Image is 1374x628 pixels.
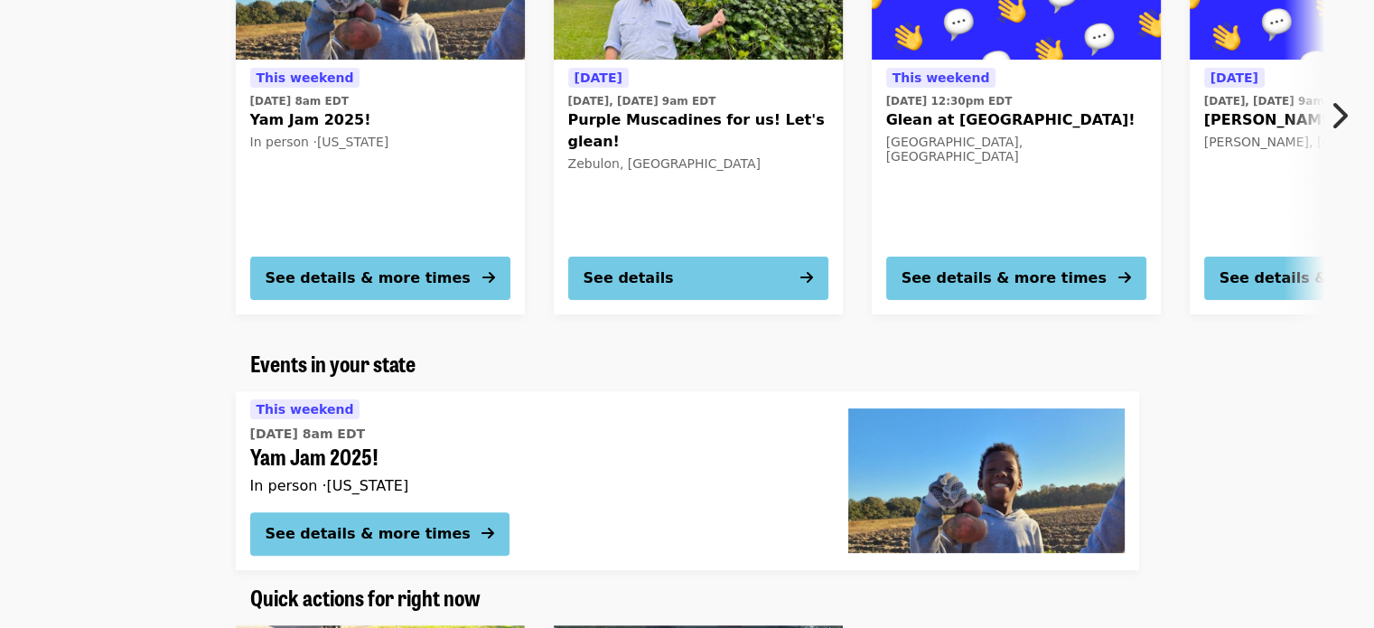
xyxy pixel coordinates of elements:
[568,257,828,300] button: See details
[266,267,471,289] div: See details & more times
[1314,90,1374,141] button: Next item
[1118,269,1131,286] i: arrow-right icon
[250,109,510,131] span: Yam Jam 2025!
[250,444,819,470] span: Yam Jam 2025!
[800,269,813,286] i: arrow-right icon
[886,109,1146,131] span: Glean at [GEOGRAPHIC_DATA]!
[250,477,409,494] span: In person · [US_STATE]
[568,109,828,153] span: Purple Muscadines for us! Let's glean!
[250,93,349,109] time: [DATE] 8am EDT
[257,402,354,417] span: This weekend
[482,269,495,286] i: arrow-right icon
[886,257,1146,300] button: See details & more times
[886,93,1013,109] time: [DATE] 12:30pm EDT
[575,70,622,85] span: [DATE]
[893,70,990,85] span: This weekend
[250,257,510,300] button: See details & more times
[250,347,416,379] span: Events in your state
[568,93,716,109] time: [DATE], [DATE] 9am EDT
[481,525,494,542] i: arrow-right icon
[1210,70,1258,85] span: [DATE]
[250,512,509,556] button: See details & more times
[236,585,1139,611] div: Quick actions for right now
[902,267,1107,289] div: See details & more times
[1204,93,1352,109] time: [DATE], [DATE] 9am EDT
[568,156,828,172] div: Zebulon, [GEOGRAPHIC_DATA]
[250,425,366,444] time: [DATE] 8am EDT
[584,267,674,289] div: See details
[1330,98,1348,133] i: chevron-right icon
[250,581,481,613] span: Quick actions for right now
[257,70,354,85] span: This weekend
[250,585,481,611] a: Quick actions for right now
[250,135,389,149] span: In person · [US_STATE]
[848,408,1125,553] img: Yam Jam 2025! organized by Society of St. Andrew
[236,391,1139,570] a: See details for "Yam Jam 2025!"
[266,523,471,545] div: See details & more times
[886,135,1146,165] div: [GEOGRAPHIC_DATA], [GEOGRAPHIC_DATA]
